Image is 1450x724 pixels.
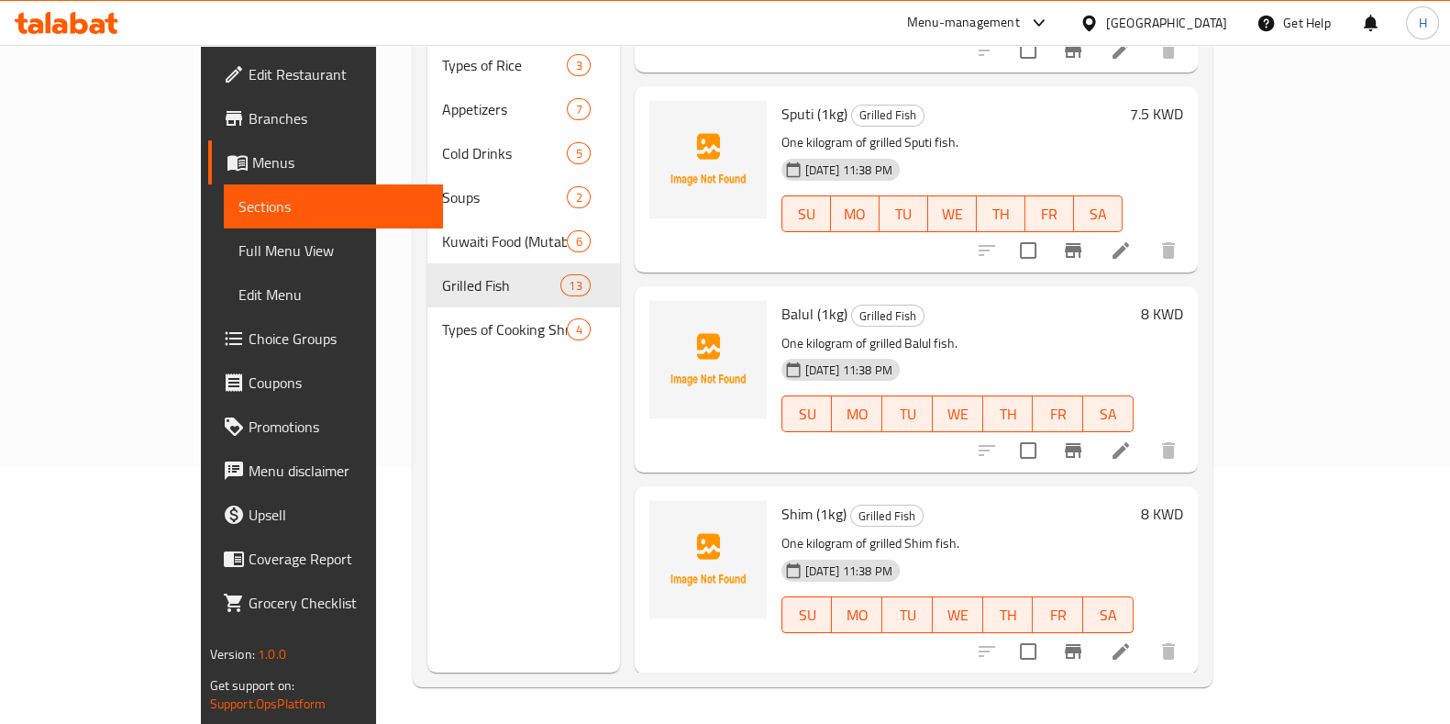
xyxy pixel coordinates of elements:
[832,395,882,432] button: MO
[238,284,428,306] span: Edit Menu
[249,504,428,526] span: Upsell
[427,36,620,359] nav: Menu sections
[1106,13,1227,33] div: [GEOGRAPHIC_DATA]
[1009,31,1047,70] span: Select to update
[1418,13,1426,33] span: H
[838,201,872,228] span: MO
[208,493,443,537] a: Upsell
[839,602,875,629] span: MO
[567,230,590,252] div: items
[560,274,590,296] div: items
[1051,228,1095,273] button: Branch-specific-item
[649,301,767,418] img: Balul (1kg)
[928,195,977,232] button: WE
[907,12,1020,34] div: Menu-management
[781,195,831,232] button: SU
[1146,629,1190,674] button: delete
[1083,596,1134,633] button: SA
[1051,28,1095,72] button: Branch-specific-item
[649,501,767,618] img: Shim (1kg)
[940,602,976,629] span: WE
[427,87,620,131] div: Appetizers7
[832,596,882,633] button: MO
[890,401,925,428] span: TU
[249,63,428,85] span: Edit Restaurant
[1146,228,1190,273] button: delete
[781,300,847,328] span: Balul (1kg)
[442,186,568,208] span: Soups
[1051,429,1095,473] button: Branch-specific-item
[850,505,924,527] div: Grilled Fish
[210,642,255,666] span: Version:
[238,195,428,217] span: Sections
[798,162,900,179] span: [DATE] 11:38 PM
[977,195,1025,232] button: TH
[781,131,1123,154] p: One kilogram of grilled Sputi fish.
[933,596,983,633] button: WE
[1009,431,1047,470] span: Select to update
[781,596,833,633] button: SU
[933,395,983,432] button: WE
[208,537,443,581] a: Coverage Report
[1081,201,1115,228] span: SA
[208,361,443,405] a: Coupons
[442,318,568,340] span: Types of Cooking Shrimp
[649,101,767,218] img: Sputi (1kg)
[887,201,921,228] span: TU
[442,98,568,120] span: Appetizers
[798,362,900,379] span: [DATE] 11:38 PM
[208,449,443,493] a: Menu disclaimer
[249,460,428,482] span: Menu disclaimer
[781,532,1134,555] p: One kilogram of grilled Shim fish.
[1141,501,1183,527] h6: 8 KWD
[831,195,880,232] button: MO
[210,692,327,716] a: Support.OpsPlatform
[442,142,568,164] span: Cold Drinks
[568,145,589,162] span: 5
[567,98,590,120] div: items
[238,239,428,262] span: Full Menu View
[208,581,443,625] a: Grocery Checklist
[427,175,620,219] div: Soups2
[983,596,1034,633] button: TH
[991,602,1026,629] span: TH
[1033,395,1083,432] button: FR
[427,263,620,307] div: Grilled Fish13
[568,321,589,339] span: 4
[851,506,923,527] span: Grilled Fish
[1083,395,1134,432] button: SA
[882,596,933,633] button: TU
[839,401,875,428] span: MO
[1090,401,1126,428] span: SA
[798,562,900,580] span: [DATE] 11:38 PM
[249,107,428,129] span: Branches
[1025,195,1074,232] button: FR
[790,401,825,428] span: SU
[249,372,428,394] span: Coupons
[258,642,286,666] span: 1.0.0
[224,184,443,228] a: Sections
[781,500,847,528] span: Shim (1kg)
[852,105,924,126] span: Grilled Fish
[427,43,620,87] div: Types of Rice3
[851,105,924,127] div: Grilled Fish
[880,195,928,232] button: TU
[1040,401,1076,428] span: FR
[1033,201,1067,228] span: FR
[208,140,443,184] a: Menus
[1110,239,1132,262] a: Edit menu item
[427,131,620,175] div: Cold Drinks5
[1110,440,1132,462] a: Edit menu item
[1009,231,1047,270] span: Select to update
[208,405,443,449] a: Promotions
[210,674,294,697] span: Get support on:
[567,54,590,76] div: items
[442,54,568,76] span: Types of Rice
[224,273,443,317] a: Edit Menu
[442,274,561,296] div: Grilled Fish
[568,189,589,206] span: 2
[224,228,443,273] a: Full Menu View
[208,317,443,361] a: Choice Groups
